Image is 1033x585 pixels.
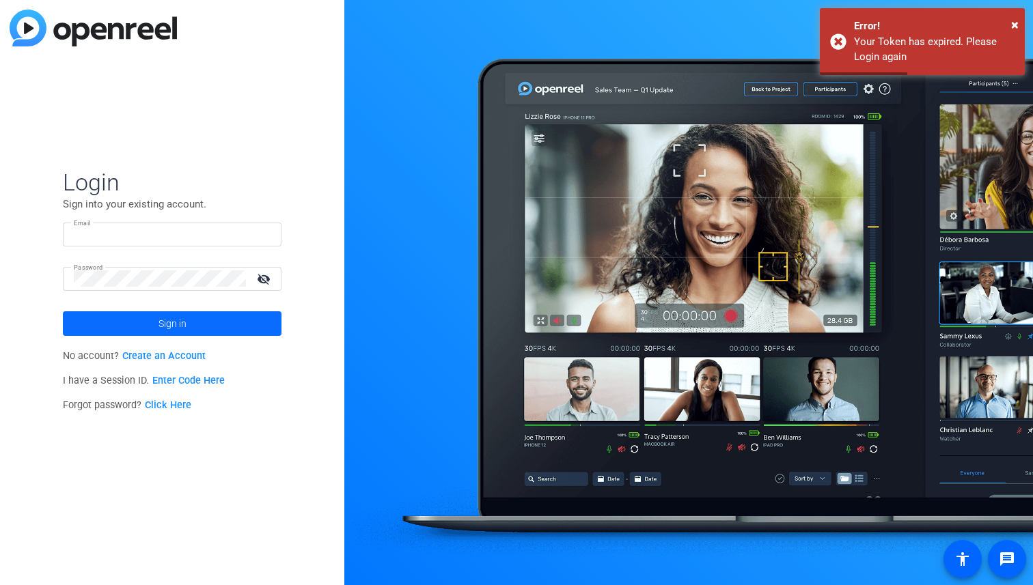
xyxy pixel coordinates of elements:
[63,375,225,386] span: I have a Session ID.
[954,551,971,567] mat-icon: accessibility
[249,269,281,289] mat-icon: visibility_off
[74,263,103,271] mat-label: Password
[1011,14,1019,35] button: Close
[10,10,177,46] img: blue-gradient.svg
[63,350,206,362] span: No account?
[122,350,206,362] a: Create an Account
[999,551,1015,567] mat-icon: message
[854,18,1015,34] div: Error!
[159,306,187,341] span: Sign in
[63,311,281,336] button: Sign in
[63,399,191,411] span: Forgot password?
[63,197,281,212] p: Sign into your existing account.
[1011,16,1019,33] span: ×
[145,399,191,411] a: Click Here
[74,219,91,227] mat-label: Email
[152,375,225,386] a: Enter Code Here
[74,226,271,242] input: Enter Email Address
[63,168,281,197] span: Login
[854,34,1015,65] div: Your Token has expired. Please Login again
